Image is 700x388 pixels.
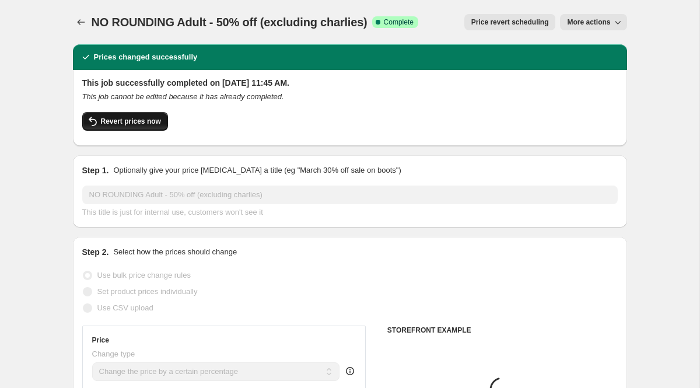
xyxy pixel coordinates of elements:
[82,246,109,258] h2: Step 2.
[73,14,89,30] button: Price change jobs
[82,92,284,101] i: This job cannot be edited because it has already completed.
[97,287,198,296] span: Set product prices individually
[560,14,626,30] button: More actions
[82,186,618,204] input: 30% off holiday sale
[82,165,109,176] h2: Step 1.
[113,165,401,176] p: Optionally give your price [MEDICAL_DATA] a title (eg "March 30% off sale on boots")
[97,271,191,279] span: Use bulk price change rules
[97,303,153,312] span: Use CSV upload
[471,18,549,27] span: Price revert scheduling
[82,77,618,89] h2: This job successfully completed on [DATE] 11:45 AM.
[92,16,367,29] span: NO ROUNDING Adult - 50% off (excluding charlies)
[82,208,263,216] span: This title is just for internal use, customers won't see it
[82,112,168,131] button: Revert prices now
[567,18,610,27] span: More actions
[344,365,356,377] div: help
[101,117,161,126] span: Revert prices now
[464,14,556,30] button: Price revert scheduling
[113,246,237,258] p: Select how the prices should change
[92,349,135,358] span: Change type
[384,18,414,27] span: Complete
[94,51,198,63] h2: Prices changed successfully
[387,326,618,335] h6: STOREFRONT EXAMPLE
[92,335,109,345] h3: Price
